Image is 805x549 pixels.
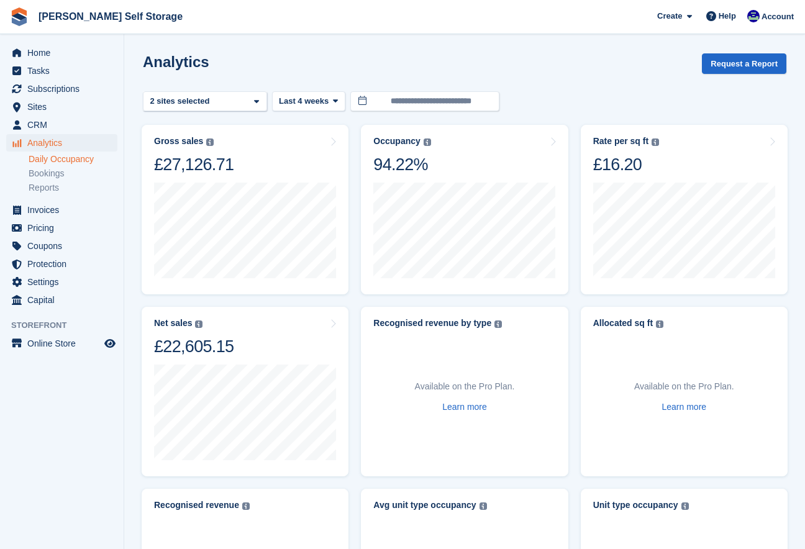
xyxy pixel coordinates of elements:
[6,255,117,273] a: menu
[27,80,102,98] span: Subscriptions
[6,116,117,134] a: menu
[27,98,102,116] span: Sites
[415,380,515,393] p: Available on the Pro Plan.
[6,98,117,116] a: menu
[143,53,209,70] h2: Analytics
[762,11,794,23] span: Account
[6,335,117,352] a: menu
[102,336,117,351] a: Preview store
[373,500,476,510] div: Avg unit type occupancy
[27,44,102,61] span: Home
[27,219,102,237] span: Pricing
[27,273,102,291] span: Settings
[6,62,117,79] a: menu
[747,10,760,22] img: Justin Farthing
[11,319,124,332] span: Storefront
[6,219,117,237] a: menu
[10,7,29,26] img: stora-icon-8386f47178a22dfd0bd8f6a31ec36ba5ce8667c1dd55bd0f319d3a0aa187defe.svg
[6,237,117,255] a: menu
[719,10,736,22] span: Help
[29,182,117,194] a: Reports
[29,168,117,179] a: Bookings
[656,320,663,328] img: icon-info-grey-7440780725fd019a000dd9b08b2336e03edf1995a4989e88bcd33f0948082b44.svg
[442,401,487,414] a: Learn more
[6,134,117,152] a: menu
[195,320,202,328] img: icon-info-grey-7440780725fd019a000dd9b08b2336e03edf1995a4989e88bcd33f0948082b44.svg
[681,502,689,510] img: icon-info-grey-7440780725fd019a000dd9b08b2336e03edf1995a4989e88bcd33f0948082b44.svg
[27,116,102,134] span: CRM
[424,138,431,146] img: icon-info-grey-7440780725fd019a000dd9b08b2336e03edf1995a4989e88bcd33f0948082b44.svg
[373,318,491,329] div: Recognised revenue by type
[373,136,420,147] div: Occupancy
[242,502,250,510] img: icon-info-grey-7440780725fd019a000dd9b08b2336e03edf1995a4989e88bcd33f0948082b44.svg
[593,318,653,329] div: Allocated sq ft
[154,336,234,357] div: £22,605.15
[27,255,102,273] span: Protection
[34,6,188,27] a: [PERSON_NAME] Self Storage
[6,44,117,61] a: menu
[279,95,329,107] span: Last 4 weeks
[27,201,102,219] span: Invoices
[702,53,786,74] button: Request a Report
[27,62,102,79] span: Tasks
[652,138,659,146] img: icon-info-grey-7440780725fd019a000dd9b08b2336e03edf1995a4989e88bcd33f0948082b44.svg
[657,10,682,22] span: Create
[6,273,117,291] a: menu
[494,320,502,328] img: icon-info-grey-7440780725fd019a000dd9b08b2336e03edf1995a4989e88bcd33f0948082b44.svg
[154,500,239,510] div: Recognised revenue
[206,138,214,146] img: icon-info-grey-7440780725fd019a000dd9b08b2336e03edf1995a4989e88bcd33f0948082b44.svg
[6,291,117,309] a: menu
[593,500,678,510] div: Unit type occupancy
[148,95,214,107] div: 2 sites selected
[27,134,102,152] span: Analytics
[662,401,707,414] a: Learn more
[154,318,192,329] div: Net sales
[27,335,102,352] span: Online Store
[6,80,117,98] a: menu
[593,136,648,147] div: Rate per sq ft
[634,380,734,393] p: Available on the Pro Plan.
[373,154,430,175] div: 94.22%
[480,502,487,510] img: icon-info-grey-7440780725fd019a000dd9b08b2336e03edf1995a4989e88bcd33f0948082b44.svg
[593,154,659,175] div: £16.20
[154,154,234,175] div: £27,126.71
[154,136,203,147] div: Gross sales
[27,291,102,309] span: Capital
[6,201,117,219] a: menu
[29,153,117,165] a: Daily Occupancy
[272,91,345,112] button: Last 4 weeks
[27,237,102,255] span: Coupons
